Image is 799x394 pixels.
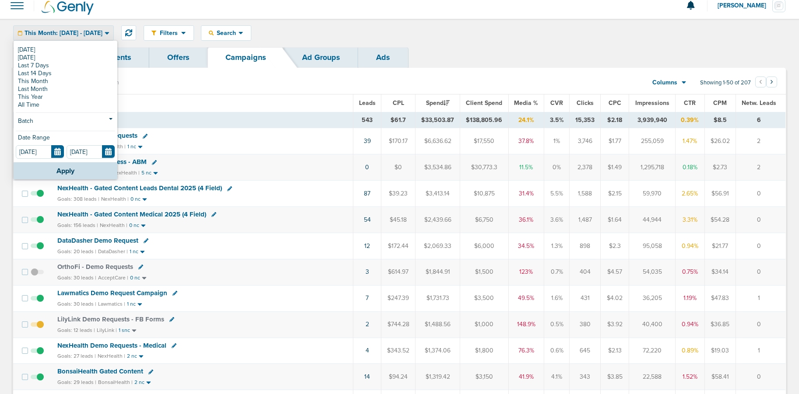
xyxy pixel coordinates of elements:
a: 3 [366,268,369,275]
td: 0.7% [544,259,570,285]
td: $3.92 [600,311,629,338]
small: 2 nc [127,353,137,359]
td: 255,059 [629,128,675,154]
small: Goals: 308 leads | [57,196,99,202]
td: 11.5% [508,154,544,181]
a: 0 [365,164,369,171]
td: 3.5% [544,112,570,128]
td: 1 [736,285,785,311]
td: 404 [570,259,601,285]
small: LilyLink | [97,327,117,333]
span: BonsaiHealth Gated Content [57,367,143,375]
td: 15,353 [570,112,601,128]
td: $61.7 [381,112,415,128]
span: NexHealth - Gated Content Leads Dental 2025 (4 Field) [57,184,222,192]
span: Spend [426,99,450,107]
td: $8.5 [705,112,736,128]
td: $172.44 [381,233,415,259]
a: 2 [366,321,369,328]
td: $94.24 [381,364,415,390]
td: $2.13 [600,338,629,364]
small: NexHealth | [98,353,125,359]
td: 76.3% [508,338,544,364]
td: 898 [570,233,601,259]
td: $1.64 [600,207,629,233]
small: 0 nc [130,275,140,281]
td: $33,503.87 [415,112,460,128]
a: Campaigns [208,47,284,68]
td: $1,319.42 [415,364,460,390]
td: 2.65% [675,181,704,207]
td: 4.1% [544,364,570,390]
a: Clients [88,47,149,68]
td: $54.28 [705,207,736,233]
td: 380 [570,311,601,338]
span: Lawmatics Demo Request Campaign [57,289,167,297]
td: 0.18% [675,154,704,181]
small: 1 nc [130,248,138,255]
small: BonsaiHealth | [98,379,133,385]
td: $6,636.62 [415,128,460,154]
td: 31.4% [508,181,544,207]
td: 54,035 [629,259,675,285]
span: Media % [514,99,538,107]
td: 0 [736,233,785,259]
td: $1.49 [600,154,629,181]
td: $138,805.96 [460,112,508,128]
td: 0 [736,181,785,207]
a: [DATE] [16,46,115,54]
a: 12 [364,242,370,250]
td: 0.39% [675,112,704,128]
a: 87 [364,190,370,197]
td: 44,944 [629,207,675,233]
a: [DATE] [16,54,115,62]
td: $56.91 [705,181,736,207]
span: CPL [393,99,404,107]
td: $2,439.66 [415,207,460,233]
a: This Year [16,93,115,101]
span: CTR [684,99,696,107]
small: Goals: 12 leads | [57,327,95,334]
td: 95,058 [629,233,675,259]
small: Goals: 27 leads | [57,353,96,359]
a: 39 [364,137,371,145]
small: Goals: 156 leads | [57,222,98,229]
td: $1.77 [600,128,629,154]
td: 24.1% [508,112,544,128]
td: 645 [570,338,601,364]
td: $4.02 [600,285,629,311]
span: Client Spend [466,99,502,107]
span: NexHealth Demo Requests - Medical [57,342,166,349]
td: TOTALS ( ) [52,112,353,128]
td: $744.28 [381,311,415,338]
td: 3,939,940 [629,112,675,128]
span: CPM [713,99,727,107]
a: All Time [16,101,115,109]
span: LilyLink Demo Requests - FB Forms [57,315,164,323]
td: $6,750 [460,207,508,233]
td: $1,731.73 [415,285,460,311]
td: 36,205 [629,285,675,311]
td: $30,773.3 [460,154,508,181]
td: 148.9% [508,311,544,338]
td: 2,378 [570,154,601,181]
td: 0 [736,364,785,390]
td: 0.5% [544,311,570,338]
small: NexHealth | [112,170,140,176]
td: $343.52 [381,338,415,364]
td: 36.1% [508,207,544,233]
span: DataDasher Demo Request [57,237,138,244]
a: This Month [16,77,115,85]
small: 1 nc [127,301,136,307]
span: CVR [550,99,563,107]
a: Last 14 Days [16,70,115,77]
a: 4 [366,347,369,354]
td: $170.17 [381,128,415,154]
span: Filters [156,29,181,37]
img: Genly [42,1,94,15]
td: 0 [736,259,785,285]
a: Offers [149,47,208,68]
td: 3.6% [544,207,570,233]
td: $1,488.56 [415,311,460,338]
small: 5 nc [141,170,151,176]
